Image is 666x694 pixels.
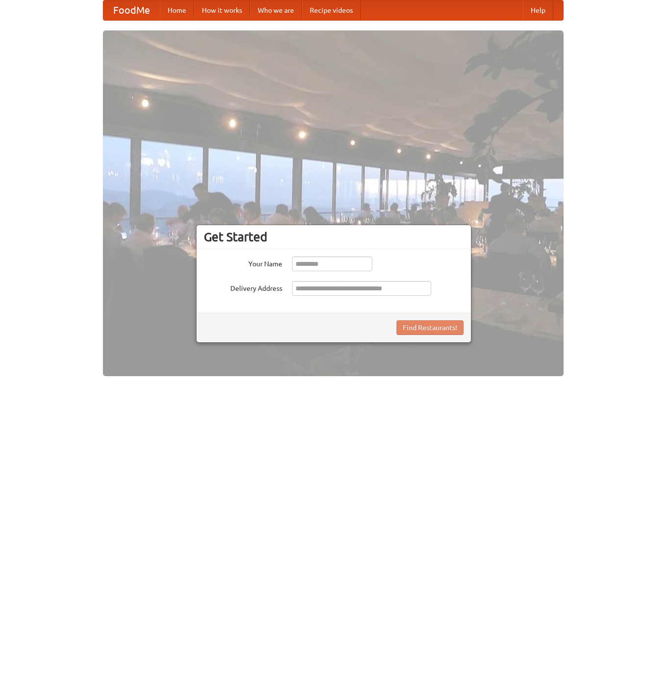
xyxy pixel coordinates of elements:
[302,0,361,20] a: Recipe videos
[204,257,282,269] label: Your Name
[194,0,250,20] a: How it works
[523,0,553,20] a: Help
[103,0,160,20] a: FoodMe
[396,320,464,335] button: Find Restaurants!
[250,0,302,20] a: Who we are
[204,230,464,244] h3: Get Started
[160,0,194,20] a: Home
[204,281,282,293] label: Delivery Address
